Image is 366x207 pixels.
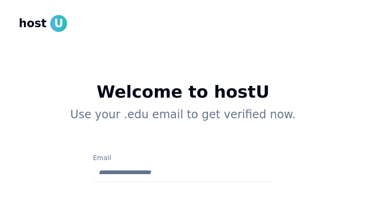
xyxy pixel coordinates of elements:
[34,83,332,101] h1: Welcome to hostU
[34,107,332,122] p: Use your .edu email to get verified now.
[50,15,67,32] span: U
[19,15,67,32] a: hostU
[93,154,111,161] label: Email
[19,16,46,31] span: host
